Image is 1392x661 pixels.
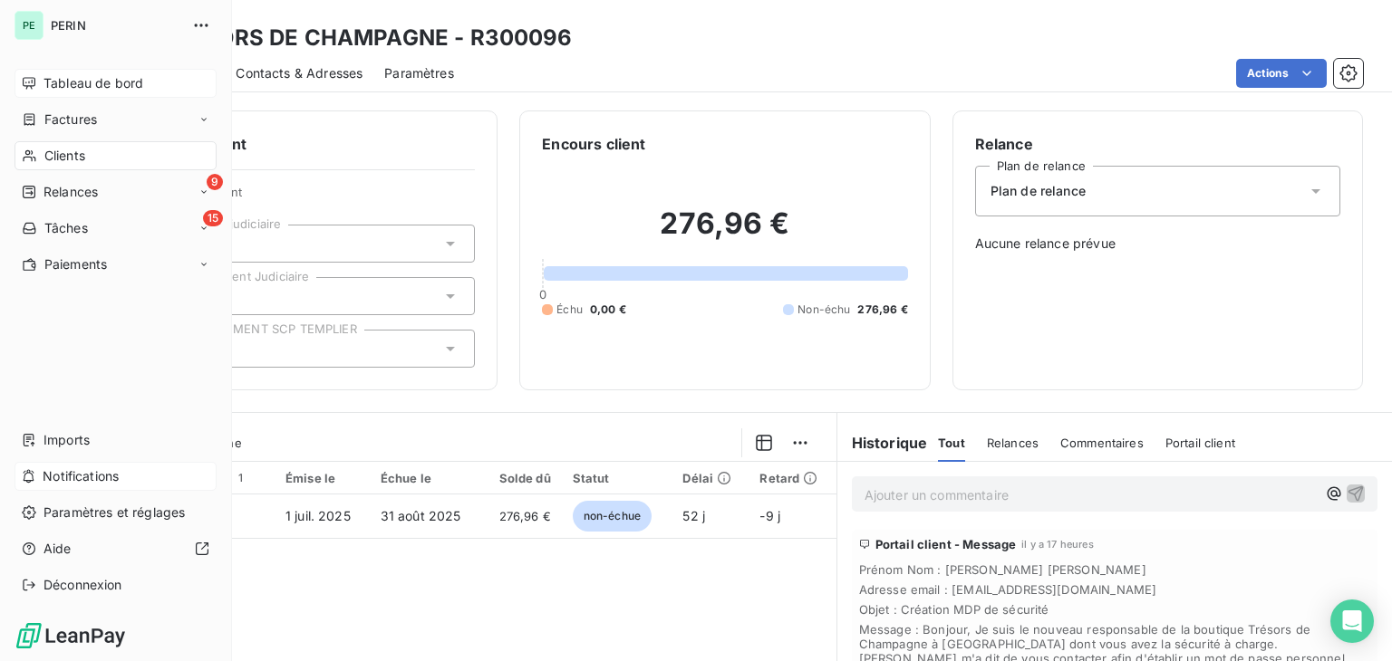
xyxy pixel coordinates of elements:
span: Clients [44,147,85,165]
span: 276,96 € [492,507,551,525]
a: Factures [14,105,217,134]
span: Objet : Création MDP de sécurité [859,602,1370,617]
span: -9 j [759,508,780,523]
img: Logo LeanPay [14,621,127,650]
span: Relances [987,436,1039,450]
div: Délai [682,471,738,485]
span: 1 juil. 2025 [285,508,351,523]
span: Tout [938,436,965,450]
span: 9 [207,174,223,190]
a: Paramètres et réglages [14,498,217,527]
span: 31 août 2025 [381,508,461,523]
span: Non-échu [797,302,850,318]
span: 52 j [682,508,705,523]
div: Retard [759,471,825,485]
span: Propriétés Client [146,185,475,210]
div: Échue le [381,471,470,485]
a: Paiements [14,250,217,279]
span: Paramètres [384,64,454,82]
span: Déconnexion [43,576,122,594]
a: Clients [14,141,217,170]
span: Commentaires [1060,436,1144,450]
span: 1 [233,470,249,486]
span: non-échue [573,501,652,532]
span: Tableau de bord [43,74,143,92]
span: Adresse email : [EMAIL_ADDRESS][DOMAIN_NAME] [859,582,1370,597]
span: Paiements [44,255,107,273]
a: Imports [14,426,217,455]
span: PERIN [51,18,181,33]
div: Émise le [285,471,359,485]
span: Portail client [1165,436,1235,450]
span: Aide [43,540,72,558]
a: 9Relances [14,177,217,206]
span: il y a 17 heures [1021,539,1093,550]
a: 15Tâches [14,214,217,243]
div: PE [14,11,43,40]
button: Actions [1236,59,1327,88]
span: 276,96 € [857,302,907,318]
span: Aucune relance prévue [975,235,1340,253]
h6: Relance [975,133,1340,155]
a: Tableau de bord [14,69,217,98]
span: Paramètres et réglages [43,503,185,522]
span: Imports [43,431,90,449]
span: Contacts & Adresses [236,64,362,82]
div: Statut [573,471,662,485]
span: 0,00 € [590,302,626,318]
span: Relances [43,183,98,201]
span: Factures [44,110,97,129]
span: 15 [203,210,223,226]
a: Aide [14,534,217,563]
h3: TRESORS DE CHAMPAGNE - R300096 [159,22,573,54]
span: Échu [556,302,583,318]
span: 0 [539,287,546,302]
span: Plan de relance [991,182,1086,200]
h6: Historique [837,432,928,454]
span: Tâches [44,219,88,237]
h2: 276,96 € [542,206,907,260]
span: Prénom Nom : [PERSON_NAME] [PERSON_NAME] [859,562,1370,577]
span: Portail client - Message [875,537,1017,551]
div: Solde dû [492,471,551,485]
div: Open Intercom Messenger [1330,599,1374,643]
h6: Informations client [110,133,475,155]
span: Notifications [43,467,119,485]
h6: Encours client [542,133,645,155]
